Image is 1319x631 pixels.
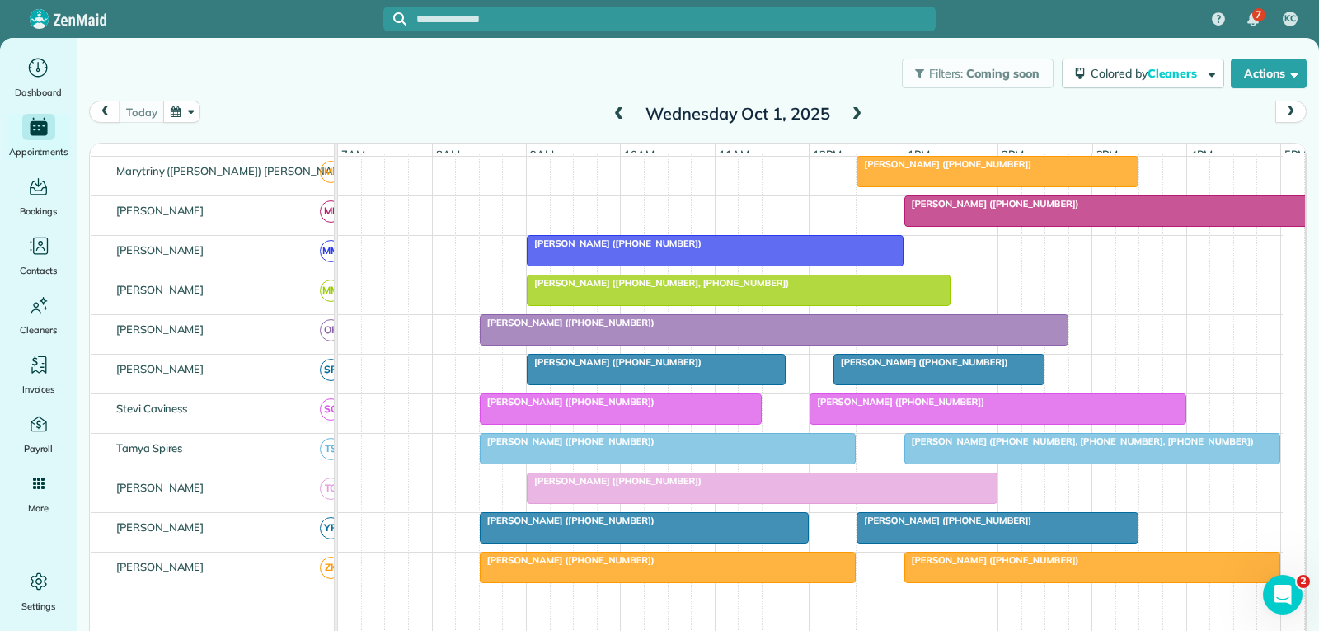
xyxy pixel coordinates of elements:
[929,66,964,81] span: Filters:
[7,568,70,615] a: Settings
[320,398,342,421] span: SC
[7,411,70,457] a: Payroll
[24,440,54,457] span: Payroll
[1256,8,1261,21] span: 7
[810,148,845,161] span: 12pm
[320,280,342,302] span: MM
[1275,101,1307,123] button: next
[635,105,841,123] h2: Wednesday Oct 1, 2025
[479,317,655,328] span: [PERSON_NAME] ([PHONE_NUMBER])
[7,54,70,101] a: Dashboard
[22,381,55,398] span: Invoices
[15,84,62,101] span: Dashboard
[320,478,342,500] span: TG
[1231,59,1307,88] button: Actions
[9,144,68,160] span: Appointments
[1284,12,1296,26] span: KC
[320,240,342,262] span: MM
[320,200,342,223] span: ML
[320,319,342,341] span: OR
[716,148,753,161] span: 11am
[20,203,58,219] span: Bookings
[856,515,1032,526] span: [PERSON_NAME] ([PHONE_NUMBER])
[526,356,702,368] span: [PERSON_NAME] ([PHONE_NUMBER])
[119,101,164,123] button: today
[966,66,1040,81] span: Coming soon
[113,481,208,494] span: [PERSON_NAME]
[113,402,190,415] span: Stevi Caviness
[833,356,1009,368] span: [PERSON_NAME] ([PHONE_NUMBER])
[904,554,1080,566] span: [PERSON_NAME] ([PHONE_NUMBER])
[113,323,208,336] span: [PERSON_NAME]
[1263,575,1303,615] iframe: Intercom live chat
[338,148,368,161] span: 7am
[1148,66,1200,81] span: Cleaners
[113,441,186,454] span: Tamya Spires
[113,560,208,573] span: [PERSON_NAME]
[1281,148,1310,161] span: 5pm
[7,173,70,219] a: Bookings
[621,148,658,161] span: 10am
[28,500,49,516] span: More
[7,114,70,160] a: Appointments
[479,436,655,447] span: [PERSON_NAME] ([PHONE_NUMBER])
[526,238,702,249] span: [PERSON_NAME] ([PHONE_NUMBER])
[320,438,342,460] span: TS
[320,557,342,579] span: ZK
[113,243,208,257] span: [PERSON_NAME]
[904,436,1255,447] span: [PERSON_NAME] ([PHONE_NUMBER], [PHONE_NUMBER], [PHONE_NUMBER])
[20,322,57,338] span: Cleaners
[113,520,208,534] span: [PERSON_NAME]
[113,362,208,375] span: [PERSON_NAME]
[7,292,70,338] a: Cleaners
[479,396,655,407] span: [PERSON_NAME] ([PHONE_NUMBER])
[113,164,354,177] span: Marytriny ([PERSON_NAME]) [PERSON_NAME]
[479,554,655,566] span: [PERSON_NAME] ([PHONE_NUMBER])
[320,161,342,183] span: ME
[383,12,406,26] button: Focus search
[809,396,985,407] span: [PERSON_NAME] ([PHONE_NUMBER])
[527,148,557,161] span: 9am
[89,101,120,123] button: prev
[20,262,57,279] span: Contacts
[113,283,208,296] span: [PERSON_NAME]
[21,598,56,615] span: Settings
[1187,148,1216,161] span: 4pm
[1062,59,1224,88] button: Colored byCleaners
[1091,66,1203,81] span: Colored by
[320,517,342,539] span: YR
[1297,575,1310,588] span: 2
[479,515,655,526] span: [PERSON_NAME] ([PHONE_NUMBER])
[320,359,342,381] span: SR
[904,198,1080,210] span: [PERSON_NAME] ([PHONE_NUMBER])
[393,12,406,26] svg: Focus search
[526,277,790,289] span: [PERSON_NAME] ([PHONE_NUMBER], [PHONE_NUMBER])
[904,148,933,161] span: 1pm
[1236,2,1270,38] div: 7 unread notifications
[433,148,463,161] span: 8am
[526,475,702,487] span: [PERSON_NAME] ([PHONE_NUMBER])
[998,148,1027,161] span: 2pm
[113,204,208,217] span: [PERSON_NAME]
[1093,148,1122,161] span: 3pm
[7,233,70,279] a: Contacts
[7,351,70,398] a: Invoices
[856,158,1032,170] span: [PERSON_NAME] ([PHONE_NUMBER])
